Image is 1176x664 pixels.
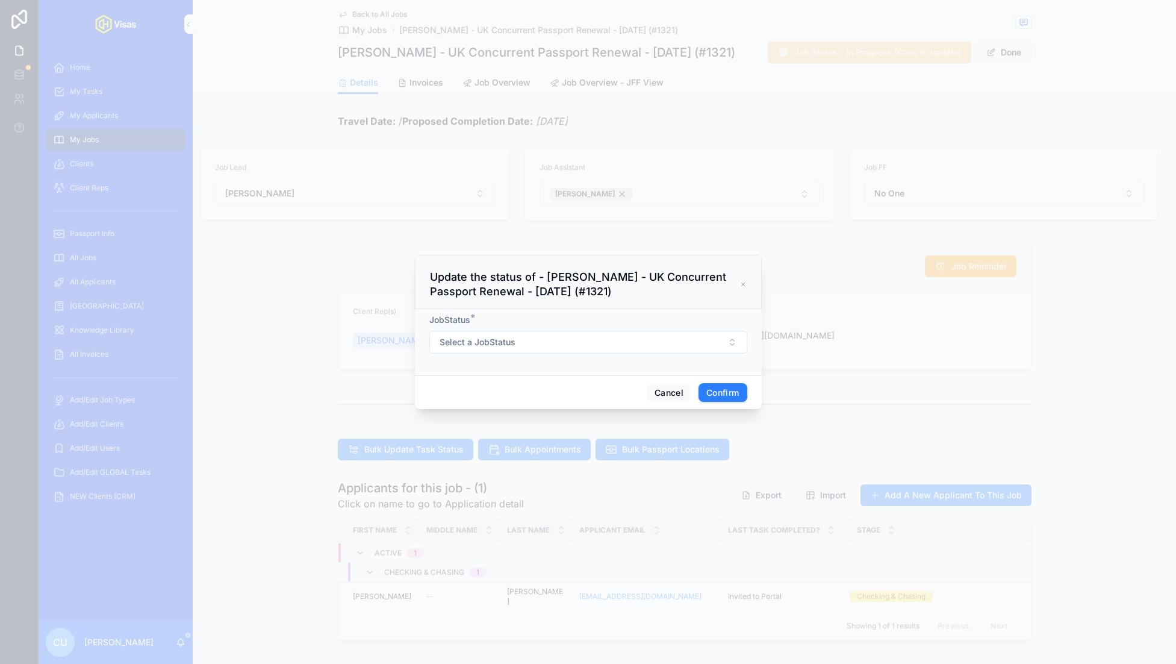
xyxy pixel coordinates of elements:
[430,270,741,299] h3: Update the status of - [PERSON_NAME] - UK Concurrent Passport Renewal - [DATE] (#1321)
[429,315,470,325] span: JobStatus
[647,383,691,402] button: Cancel
[698,383,747,402] button: Confirm
[440,336,515,348] span: Select a JobStatus
[429,331,747,354] button: Select Button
